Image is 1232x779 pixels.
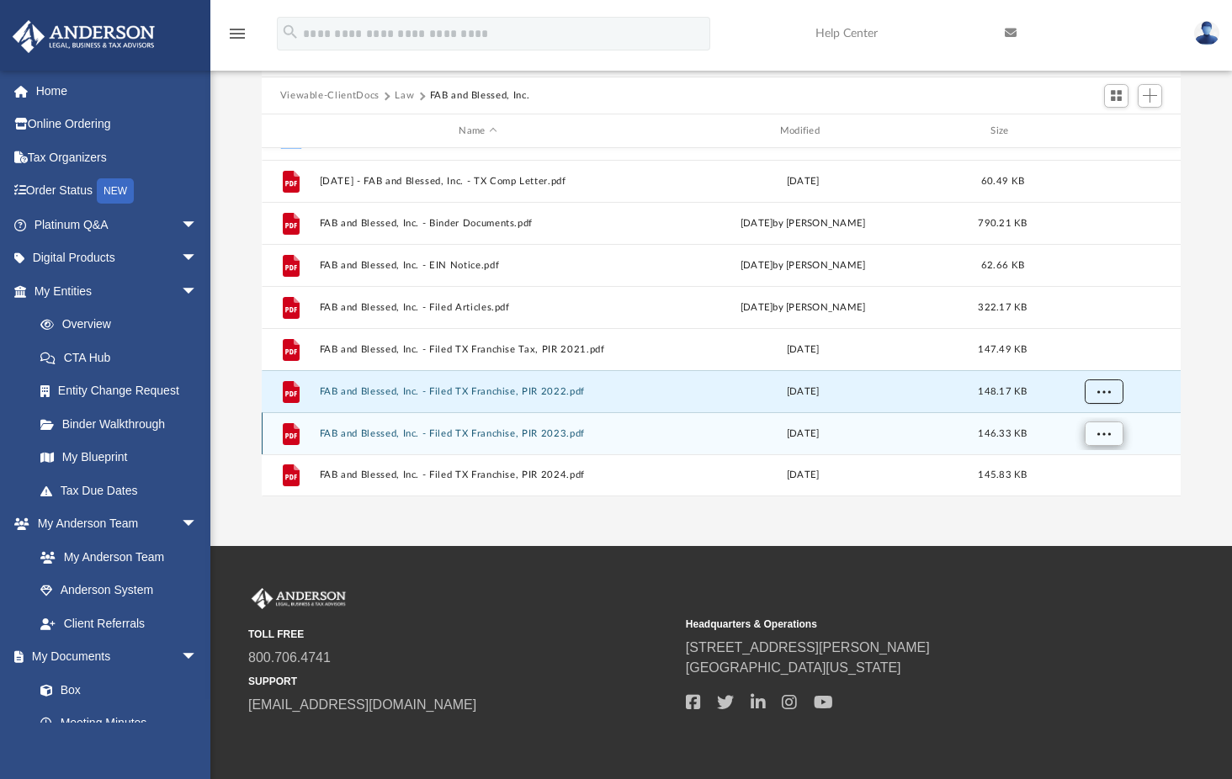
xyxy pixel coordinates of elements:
button: Law [395,88,414,103]
a: My Entitiesarrow_drop_down [12,274,223,308]
a: Digital Productsarrow_drop_down [12,241,223,275]
div: Name [318,124,636,139]
span: arrow_drop_down [181,507,215,542]
a: [GEOGRAPHIC_DATA][US_STATE] [686,660,901,675]
a: [EMAIL_ADDRESS][DOMAIN_NAME] [248,697,476,712]
a: Box [24,673,206,707]
a: CTA Hub [24,341,223,374]
button: [DATE] - FAB and Blessed, Inc. - TX Comp Letter.pdf [319,176,636,187]
small: TOLL FREE [248,627,674,642]
div: [DATE] [644,427,961,442]
a: My Documentsarrow_drop_down [12,640,215,674]
div: [DATE] [644,384,961,400]
button: FAB and Blessed, Inc. - Binder Documents.pdf [319,218,636,229]
div: id [1043,124,1161,139]
button: FAB and Blessed, Inc. - Filed TX Franchise, PIR 2024.pdf [319,469,636,480]
button: FAB and Blessed, Inc. - Filed TX Franchise Tax, PIR 2021.pdf [319,344,636,355]
div: [DATE] by [PERSON_NAME] [644,216,961,231]
span: 146.33 KB [978,429,1027,438]
span: arrow_drop_down [181,640,215,675]
span: 145.83 KB [978,470,1027,480]
span: arrow_drop_down [181,208,215,242]
img: Anderson Advisors Platinum Portal [8,20,160,53]
span: arrow_drop_down [181,274,215,309]
button: FAB and Blessed, Inc. - Filed Articles.pdf [319,302,636,313]
div: [DATE] [644,468,961,483]
a: Binder Walkthrough [24,407,223,441]
small: SUPPORT [248,674,674,689]
div: [DATE] by [PERSON_NAME] [644,258,961,273]
button: FAB and Blessed, Inc. [430,88,530,103]
a: Platinum Q&Aarrow_drop_down [12,208,223,241]
a: My Blueprint [24,441,215,474]
i: search [281,23,300,41]
i: menu [227,24,247,44]
span: 148.17 KB [978,387,1027,396]
div: [DATE] [644,342,961,358]
img: Anderson Advisors Platinum Portal [248,588,349,610]
a: 800.706.4741 [248,650,331,665]
a: Entity Change Request [24,374,223,408]
a: My Anderson Teamarrow_drop_down [12,507,215,541]
div: NEW [97,178,134,204]
button: Add [1138,84,1163,108]
span: 60.49 KB [981,177,1024,186]
span: 147.49 KB [978,345,1027,354]
div: Size [969,124,1036,139]
button: Switch to Grid View [1104,84,1129,108]
a: My Anderson Team [24,540,206,574]
div: Modified [644,124,962,139]
button: FAB and Blessed, Inc. - Filed TX Franchise, PIR 2023.pdf [319,428,636,439]
a: Order StatusNEW [12,174,223,209]
span: 322.17 KB [978,303,1027,312]
a: [STREET_ADDRESS][PERSON_NAME] [686,640,930,654]
span: 62.66 KB [981,261,1024,270]
a: Online Ordering [12,108,223,141]
a: Anderson System [24,574,215,607]
a: Meeting Minutes [24,707,215,740]
a: Overview [24,308,223,342]
a: menu [227,32,247,44]
div: grid [262,148,1182,496]
span: arrow_drop_down [181,241,215,276]
a: Tax Organizers [12,140,223,174]
div: [DATE] by [PERSON_NAME] [644,300,961,315]
button: More options [1084,421,1123,447]
div: [DATE] [644,174,961,189]
a: Tax Due Dates [24,474,223,507]
button: FAB and Blessed, Inc. - Filed TX Franchise, PIR 2022.pdf [319,386,636,397]
button: More options [1084,379,1123,405]
button: FAB and Blessed, Inc. - EIN Notice.pdf [319,260,636,271]
a: Home [12,74,223,108]
div: id [268,124,311,139]
img: User Pic [1194,21,1219,45]
a: Client Referrals [24,607,215,640]
span: 790.21 KB [978,219,1027,228]
button: Viewable-ClientDocs [280,88,380,103]
small: Headquarters & Operations [686,617,1112,632]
